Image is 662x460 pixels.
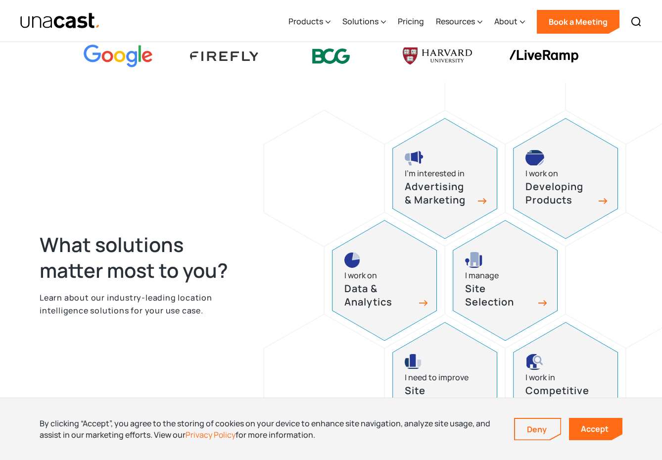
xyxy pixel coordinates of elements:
h2: What solutions matter most to you? [40,232,232,283]
p: Learn about our industry-leading location intelligence solutions for your use case. [40,291,232,317]
a: pie chart iconI work onData & Analytics [332,220,437,341]
img: Search icon [630,16,642,28]
h3: Site Performance [405,384,474,410]
div: By clicking “Accept”, you agree to the storing of cookies on your device to enhance site navigati... [40,418,499,440]
h3: Competitive Intelligence [525,384,595,410]
img: developing products icon [525,150,544,166]
h3: Developing Products [525,180,595,206]
img: Google logo Color [84,45,153,68]
div: Solutions [342,15,378,27]
div: I need to improve [405,371,469,384]
a: competitive intelligence iconI work inCompetitive Intelligence [513,322,618,443]
img: Firefly Advertising logo [190,51,259,61]
a: site performance iconI need to improveSite Performance [392,322,497,443]
a: Deny [515,419,561,440]
div: I work on [525,167,558,180]
img: pie chart icon [344,252,360,268]
img: Unacast text logo [20,12,100,30]
a: Privacy Policy [186,429,236,440]
img: Harvard U logo [403,44,472,68]
a: Accept [569,418,622,440]
a: Book a Meeting [537,10,619,34]
a: home [20,12,100,30]
div: Products [288,1,331,42]
a: Pricing [398,1,424,42]
img: BCG logo [296,42,366,70]
div: I manage [465,269,499,282]
h3: Advertising & Marketing [405,180,474,206]
div: Resources [436,1,482,42]
div: Resources [436,15,475,27]
h3: Data & Analytics [344,282,414,308]
div: About [494,1,525,42]
div: I’m interested in [405,167,465,180]
img: site selection icon [465,252,483,268]
div: Solutions [342,1,386,42]
img: liveramp logo [509,50,578,62]
div: I work on [344,269,377,282]
h3: Site Selection [465,282,534,308]
div: About [494,15,518,27]
img: competitive intelligence icon [525,354,544,370]
img: advertising and marketing icon [405,150,424,166]
a: developing products iconI work onDeveloping Products [513,118,618,239]
a: advertising and marketing iconI’m interested inAdvertising & Marketing [392,118,497,239]
a: site selection icon I manageSite Selection [453,220,558,341]
img: site performance icon [405,354,422,370]
div: I work in [525,371,555,384]
div: Products [288,15,323,27]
